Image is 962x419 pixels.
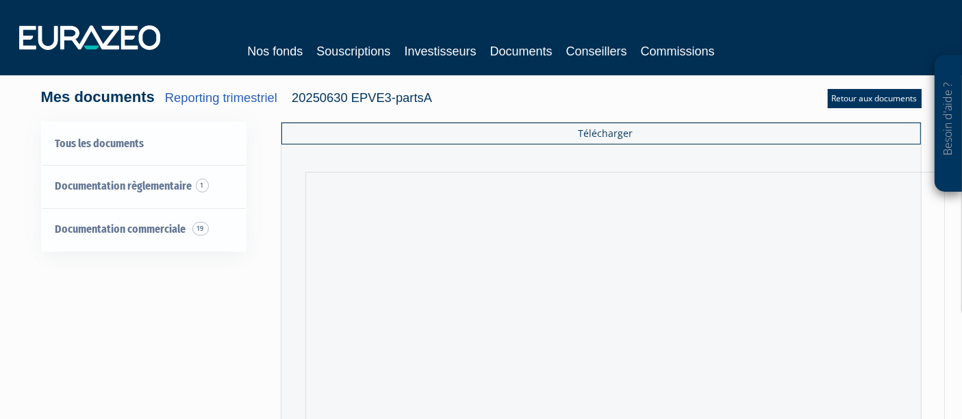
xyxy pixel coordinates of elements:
span: 1 [197,179,210,192]
span: Documentation règlementaire [55,179,192,192]
a: Retour aux documents [828,89,922,108]
a: Investisseurs [404,42,476,61]
a: Tous les documents [42,123,246,166]
a: Reporting trimestriel [164,90,277,105]
img: 1732889491-logotype_eurazeo_blanc_rvb.png [19,25,160,50]
a: Conseillers [566,42,627,61]
span: Documentation commerciale [55,223,186,236]
a: Documentation règlementaire 1 [42,165,246,208]
a: Documentation commerciale 19 [42,208,246,251]
span: 19 [194,222,210,236]
a: Documents [490,42,553,61]
span: 20250630 EPVE3-partsA [290,90,431,105]
a: Commissions [641,42,715,61]
p: Besoin d'aide ? [941,62,957,186]
a: Souscriptions [316,42,390,61]
a: Nos fonds [247,42,303,61]
h4: Mes documents [41,89,431,105]
a: Télécharger [281,123,921,144]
